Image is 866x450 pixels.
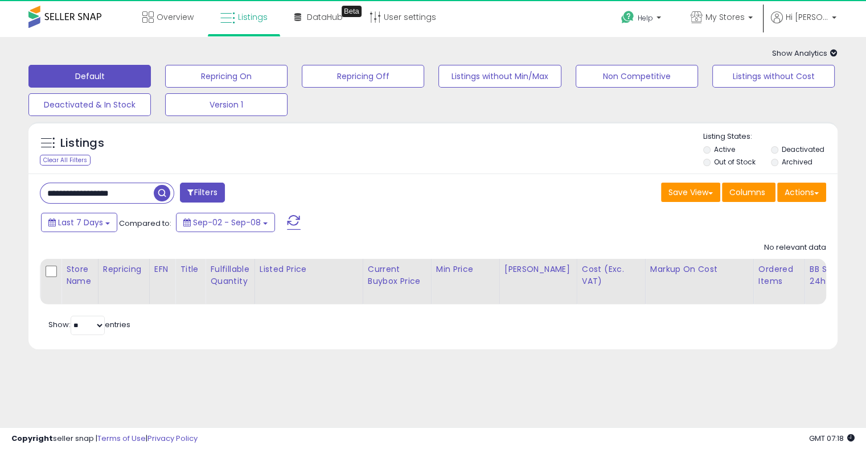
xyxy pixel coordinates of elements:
[180,263,200,275] div: Title
[645,259,753,304] th: The percentage added to the cost of goods (COGS) that forms the calculator for Min & Max prices.
[576,65,698,88] button: Non Competitive
[103,263,145,275] div: Repricing
[712,65,835,88] button: Listings without Cost
[307,11,343,23] span: DataHub
[772,48,838,59] span: Show Analytics
[729,187,765,198] span: Columns
[28,93,151,116] button: Deactivated & In Stock
[180,183,224,203] button: Filters
[705,11,745,23] span: My Stores
[621,10,635,24] i: Get Help
[777,183,826,202] button: Actions
[176,213,275,232] button: Sep-02 - Sep-08
[809,433,855,444] span: 2025-09-16 07:18 GMT
[504,263,572,275] div: [PERSON_NAME]
[342,6,362,17] div: Tooltip anchor
[66,263,93,287] div: Store Name
[810,263,851,287] div: BB Share 24h.
[436,263,495,275] div: Min Price
[650,263,749,275] div: Markup on Cost
[786,11,828,23] span: Hi [PERSON_NAME]
[302,65,424,88] button: Repricing Off
[638,13,653,23] span: Help
[157,11,194,23] span: Overview
[40,155,91,166] div: Clear All Filters
[193,217,261,228] span: Sep-02 - Sep-08
[165,65,288,88] button: Repricing On
[764,242,826,253] div: No relevant data
[758,263,800,287] div: Ordered Items
[722,183,775,202] button: Columns
[714,145,735,154] label: Active
[97,433,146,444] a: Terms of Use
[154,263,170,275] div: EFN
[58,217,103,228] span: Last 7 Days
[41,213,117,232] button: Last 7 Days
[612,2,672,37] a: Help
[438,65,561,88] button: Listings without Min/Max
[147,433,198,444] a: Privacy Policy
[11,434,198,444] div: seller snap | |
[771,11,836,37] a: Hi [PERSON_NAME]
[48,319,130,330] span: Show: entries
[781,145,824,154] label: Deactivated
[165,93,288,116] button: Version 1
[714,157,756,167] label: Out of Stock
[260,263,358,275] div: Listed Price
[210,263,249,287] div: Fulfillable Quantity
[119,218,171,229] span: Compared to:
[28,65,151,88] button: Default
[368,263,426,287] div: Current Buybox Price
[11,433,53,444] strong: Copyright
[781,157,812,167] label: Archived
[582,263,641,287] div: Cost (Exc. VAT)
[238,11,268,23] span: Listings
[703,131,838,142] p: Listing States:
[60,135,104,151] h5: Listings
[661,183,720,202] button: Save View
